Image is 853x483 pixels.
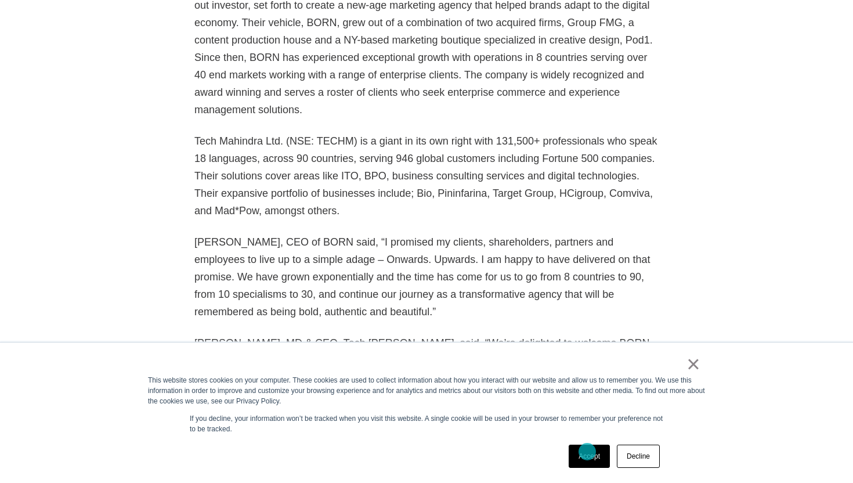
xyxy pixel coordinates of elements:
a: × [686,359,700,369]
p: Tech Mahindra Ltd. (NSE: TECHM) is a giant in its own right with 131,500+ professionals who speak... [194,132,659,219]
p: [PERSON_NAME], MD & CEO, Tech [PERSON_NAME], said, “We’re delighted to welcome BORN Group to the ... [194,334,659,404]
a: Accept [569,445,610,468]
div: This website stores cookies on your computer. These cookies are used to collect information about... [148,375,705,406]
p: [PERSON_NAME], CEO of BORN said, “I promised my clients, shareholders, partners and employees to ... [194,233,659,320]
p: If you decline, your information won’t be tracked when you visit this website. A single cookie wi... [190,413,663,434]
a: Decline [617,445,660,468]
